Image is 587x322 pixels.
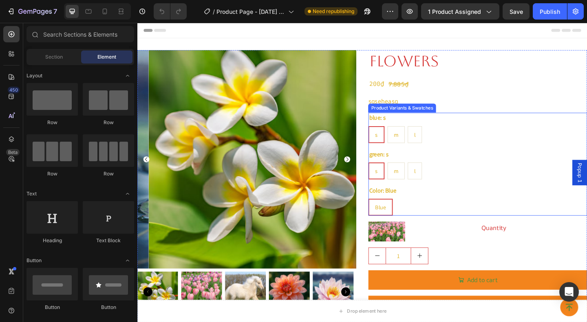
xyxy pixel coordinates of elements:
[7,145,13,152] button: Carousel Back Arrow
[222,288,232,298] button: Carousel Next Arrow
[251,177,282,188] legend: Color: Blue
[251,98,271,109] legend: blue: s
[477,152,485,173] span: Popup 1
[26,190,37,197] span: Text
[252,245,270,262] button: decrement
[251,30,489,53] h2: flowers
[83,237,134,244] div: Text Block
[428,7,481,16] span: 1 product assigned
[225,145,232,152] button: Carousel Next Arrow
[8,87,20,93] div: 450
[559,282,579,302] div: Open Intercom Messenger
[301,118,302,125] span: l
[154,3,187,20] div: Undo/Redo
[313,8,354,15] span: Need republishing
[7,288,16,298] button: Carousel Back Arrow
[261,221,281,233] p: Button
[503,3,530,20] button: Save
[510,8,523,15] span: Save
[45,53,63,61] span: Section
[251,81,283,90] p: sgseheasg
[258,157,261,165] span: s
[26,119,78,126] div: Row
[121,254,134,267] span: Toggle open
[251,269,489,291] button: Add to cart
[26,26,134,42] input: Search Sections & Elements
[137,23,587,322] iframe: Design area
[359,274,392,286] div: Add to cart
[216,7,285,16] span: Product Page - [DATE] 20:40:27
[272,62,296,70] div: 7.885₫
[253,89,323,96] div: Product Variants & Swatches
[279,157,284,165] span: m
[121,187,134,200] span: Toggle open
[53,7,57,16] p: 7
[301,157,302,165] span: l
[143,271,188,315] img: flower
[121,69,134,82] span: Toggle open
[213,7,215,16] span: /
[258,197,270,204] span: Blue
[251,216,291,238] button: <p>Button</p>
[251,59,269,73] div: 200₫
[3,3,61,20] button: 7
[26,257,42,264] span: Button
[279,118,284,125] span: m
[298,245,316,262] button: increment
[83,170,134,177] div: Row
[373,216,489,230] div: Quantity
[540,7,560,16] div: Publish
[83,304,134,311] div: Button
[533,3,567,20] button: Publish
[83,119,134,126] div: Row
[258,118,261,125] span: s
[270,245,298,262] input: quantity
[421,3,499,20] button: 1 product assigned
[26,170,78,177] div: Row
[26,72,42,79] span: Layout
[6,149,20,156] div: Beta
[251,137,274,149] legend: green: s
[26,237,78,244] div: Heading
[26,304,78,311] div: Button
[97,53,116,61] span: Element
